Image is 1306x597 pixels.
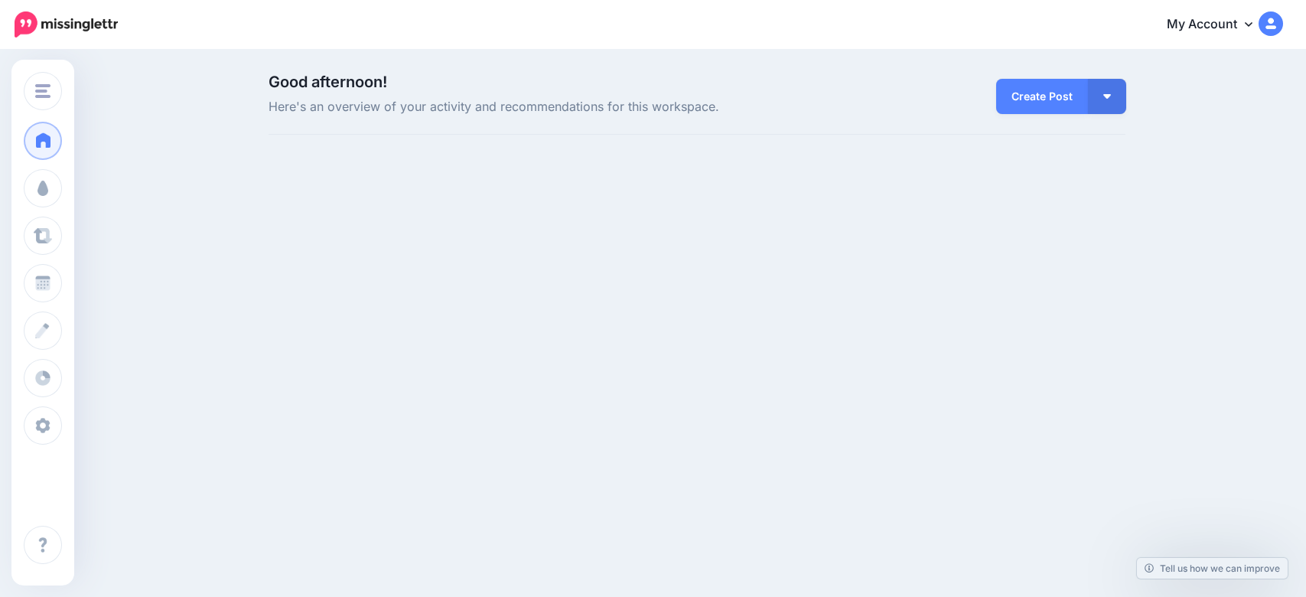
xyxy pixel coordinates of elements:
[15,11,118,38] img: Missinglettr
[269,73,387,91] span: Good afternoon!
[1103,94,1111,99] img: arrow-down-white.png
[35,84,50,98] img: menu.png
[996,79,1088,114] a: Create Post
[269,97,832,117] span: Here's an overview of your activity and recommendations for this workspace.
[1151,6,1283,44] a: My Account
[1137,558,1288,579] a: Tell us how we can improve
